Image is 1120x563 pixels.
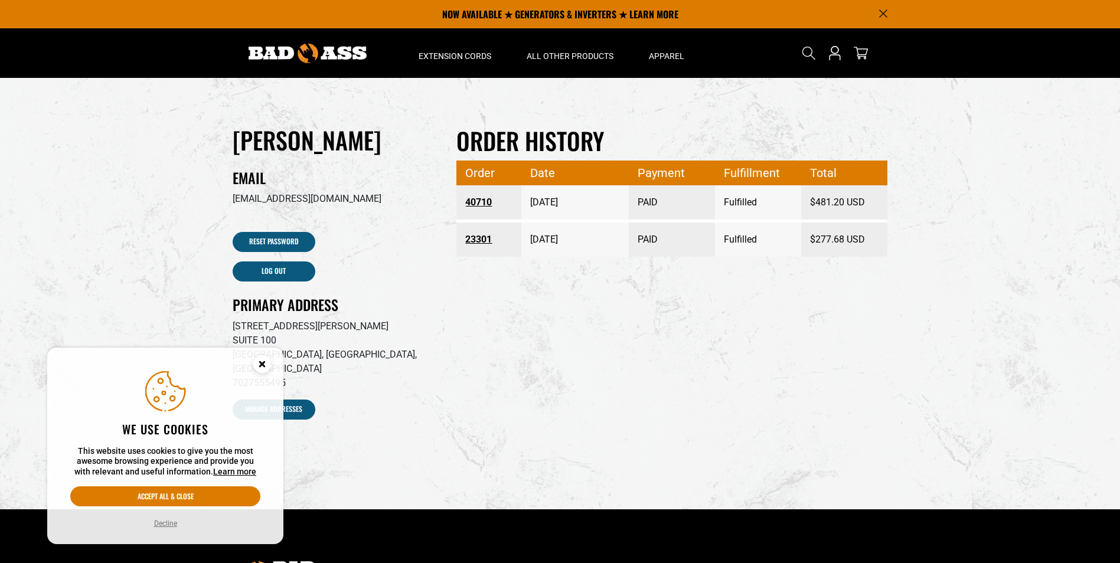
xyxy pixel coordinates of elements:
[530,161,621,185] span: Date
[151,518,181,529] button: Decline
[465,192,512,213] a: Order number 40710
[530,234,558,245] time: [DATE]
[509,28,631,78] summary: All Other Products
[47,348,283,545] aside: Cookie Consent
[465,229,512,250] a: Order number 23301
[70,446,260,477] p: This website uses cookies to give you the most awesome browsing experience and provide you with r...
[810,223,879,256] span: $277.68 USD
[724,186,792,219] span: Fulfilled
[530,197,558,208] time: [DATE]
[799,44,818,63] summary: Search
[233,296,439,314] h2: Primary Address
[249,44,367,63] img: Bad Ass Extension Cords
[724,161,792,185] span: Fulfillment
[465,161,512,185] span: Order
[724,223,792,256] span: Fulfilled
[233,125,439,155] h1: [PERSON_NAME]
[631,28,702,78] summary: Apparel
[456,125,887,156] h2: Order history
[213,467,256,476] a: Learn more
[233,333,439,348] p: SUITE 100
[638,161,706,185] span: Payment
[233,376,439,390] p: 7027555495
[419,51,491,61] span: Extension Cords
[649,51,684,61] span: Apparel
[810,186,879,219] span: $481.20 USD
[233,192,439,206] p: [EMAIL_ADDRESS][DOMAIN_NAME]
[527,51,613,61] span: All Other Products
[401,28,509,78] summary: Extension Cords
[70,486,260,506] button: Accept all & close
[233,319,439,333] p: [STREET_ADDRESS][PERSON_NAME]
[233,348,439,376] p: [GEOGRAPHIC_DATA], [GEOGRAPHIC_DATA], [GEOGRAPHIC_DATA]
[233,169,439,187] h2: Email
[233,232,315,252] a: Reset Password
[638,186,706,219] span: PAID
[810,161,879,185] span: Total
[638,223,706,256] span: PAID
[233,261,315,281] a: Log out
[70,421,260,437] h2: We use cookies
